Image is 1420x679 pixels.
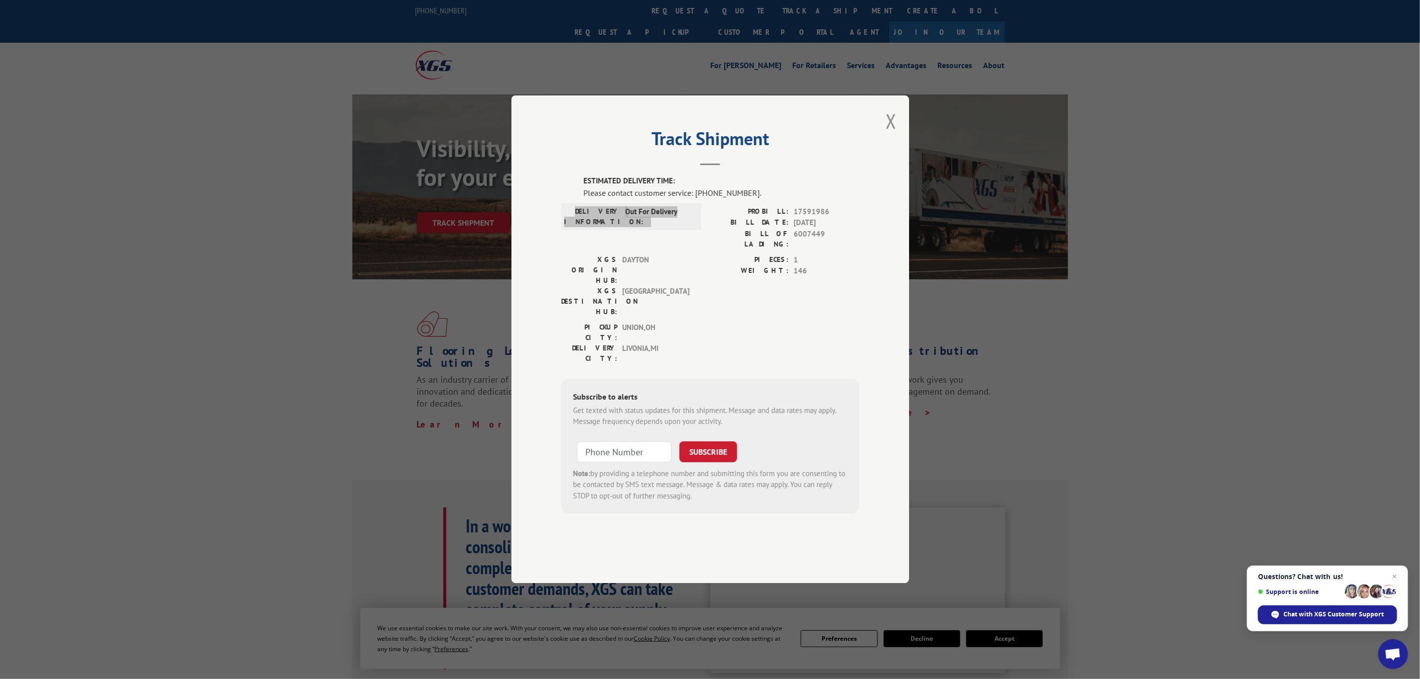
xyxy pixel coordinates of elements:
[622,322,689,343] span: UNION , OH
[710,229,789,250] label: BILL OF LADING:
[561,343,617,364] label: DELIVERY CITY:
[794,255,859,266] span: 1
[886,108,897,134] button: Close modal
[625,206,692,227] span: Out For Delivery
[794,229,859,250] span: 6007449
[573,391,847,405] div: Subscribe to alerts
[561,286,617,317] label: XGS DESTINATION HUB:
[561,255,617,286] label: XGS ORIGIN HUB:
[710,266,789,277] label: WEIGHT:
[794,266,859,277] span: 146
[622,286,689,317] span: [GEOGRAPHIC_DATA]
[573,468,847,502] div: by providing a telephone number and submitting this form you are consenting to be contacted by SM...
[564,206,620,227] label: DELIVERY INFORMATION:
[1258,588,1341,595] span: Support is online
[1284,610,1384,619] span: Chat with XGS Customer Support
[561,322,617,343] label: PICKUP CITY:
[1258,605,1397,624] div: Chat with XGS Customer Support
[584,187,859,199] div: Please contact customer service: [PHONE_NUMBER].
[573,405,847,427] div: Get texted with status updates for this shipment. Message and data rates may apply. Message frequ...
[710,255,789,266] label: PIECES:
[1258,573,1397,581] span: Questions? Chat with us!
[561,132,859,151] h2: Track Shipment
[577,441,671,462] input: Phone Number
[1378,639,1408,669] div: Open chat
[679,441,737,462] button: SUBSCRIBE
[794,218,859,229] span: [DATE]
[794,206,859,218] span: 17591986
[584,176,859,187] label: ESTIMATED DELIVERY TIME:
[1389,571,1401,583] span: Close chat
[622,343,689,364] span: LIVONIA , MI
[710,206,789,218] label: PROBILL:
[622,255,689,286] span: DAYTON
[710,218,789,229] label: BILL DATE:
[573,469,590,478] strong: Note:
